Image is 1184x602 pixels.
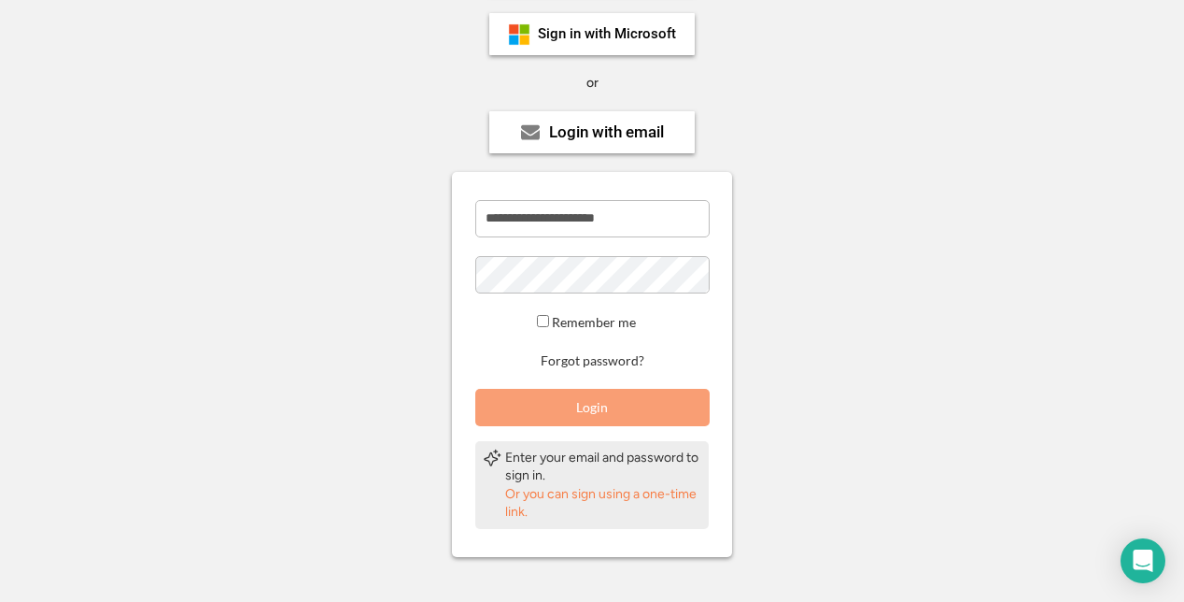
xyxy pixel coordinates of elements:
[538,352,647,370] button: Forgot password?
[475,389,710,426] button: Login
[508,23,530,46] img: ms-symbollockup_mssymbol_19.png
[505,485,701,522] div: Or you can sign using a one-time link.
[552,314,636,330] label: Remember me
[538,27,676,41] div: Sign in with Microsoft
[549,124,664,140] div: Login with email
[586,74,599,93] div: or
[1121,538,1165,583] div: Open Intercom Messenger
[505,449,701,485] div: Enter your email and password to sign in.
